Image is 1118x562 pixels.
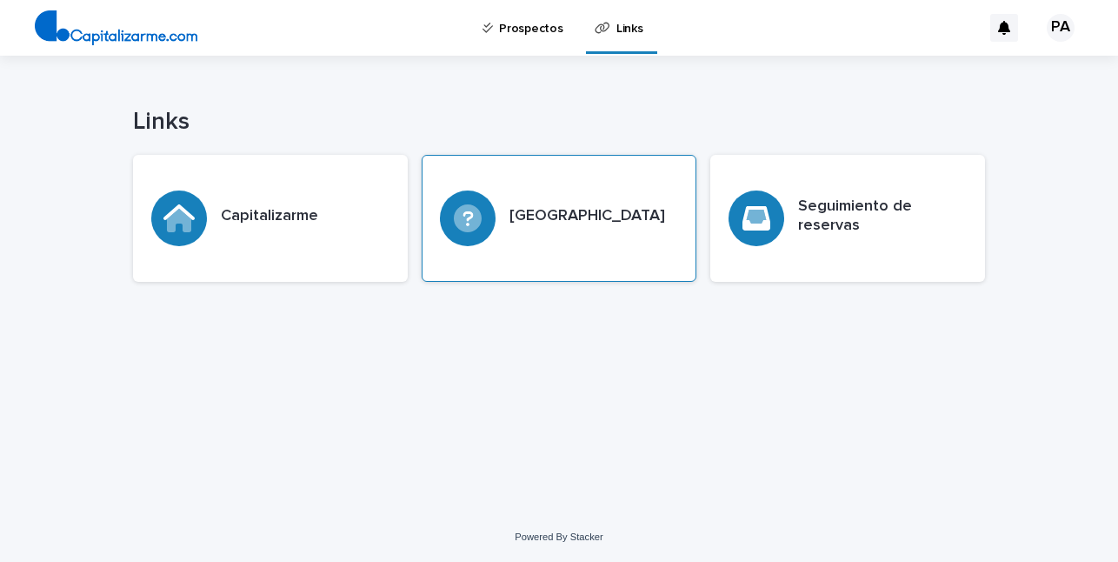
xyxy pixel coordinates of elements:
[422,155,696,282] a: [GEOGRAPHIC_DATA]
[798,197,967,235] h3: Seguimiento de reservas
[515,532,602,542] a: Powered By Stacker
[133,108,985,137] h1: Links
[1047,14,1075,42] div: PA
[221,207,318,226] h3: Capitalizarme
[133,155,408,282] a: Capitalizarme
[509,207,665,226] h3: [GEOGRAPHIC_DATA]
[35,10,197,45] img: 4arMvv9wSvmHTHbXwTim
[710,155,985,282] a: Seguimiento de reservas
